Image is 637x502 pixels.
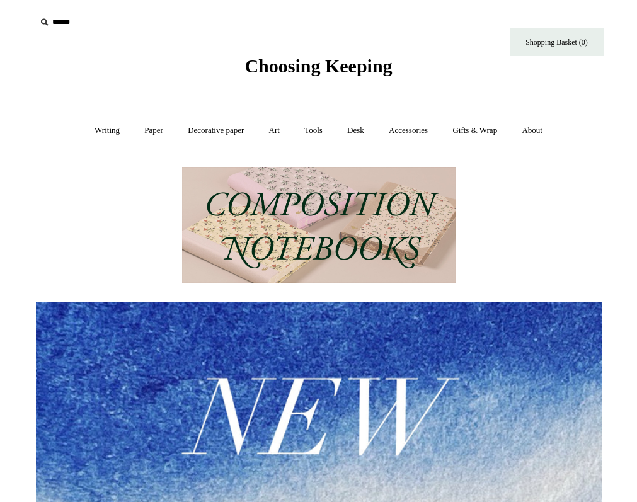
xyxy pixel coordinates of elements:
a: Art [258,114,291,147]
a: Shopping Basket (0) [510,28,604,56]
a: Decorative paper [176,114,255,147]
a: Desk [336,114,376,147]
a: Paper [133,114,175,147]
a: Tools [293,114,334,147]
a: Accessories [377,114,439,147]
a: Writing [83,114,131,147]
span: Choosing Keeping [244,55,392,76]
a: Gifts & Wrap [441,114,508,147]
a: Choosing Keeping [244,66,392,74]
a: About [510,114,554,147]
img: 202302 Composition ledgers.jpg__PID:69722ee6-fa44-49dd-a067-31375e5d54ec [182,167,456,283]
